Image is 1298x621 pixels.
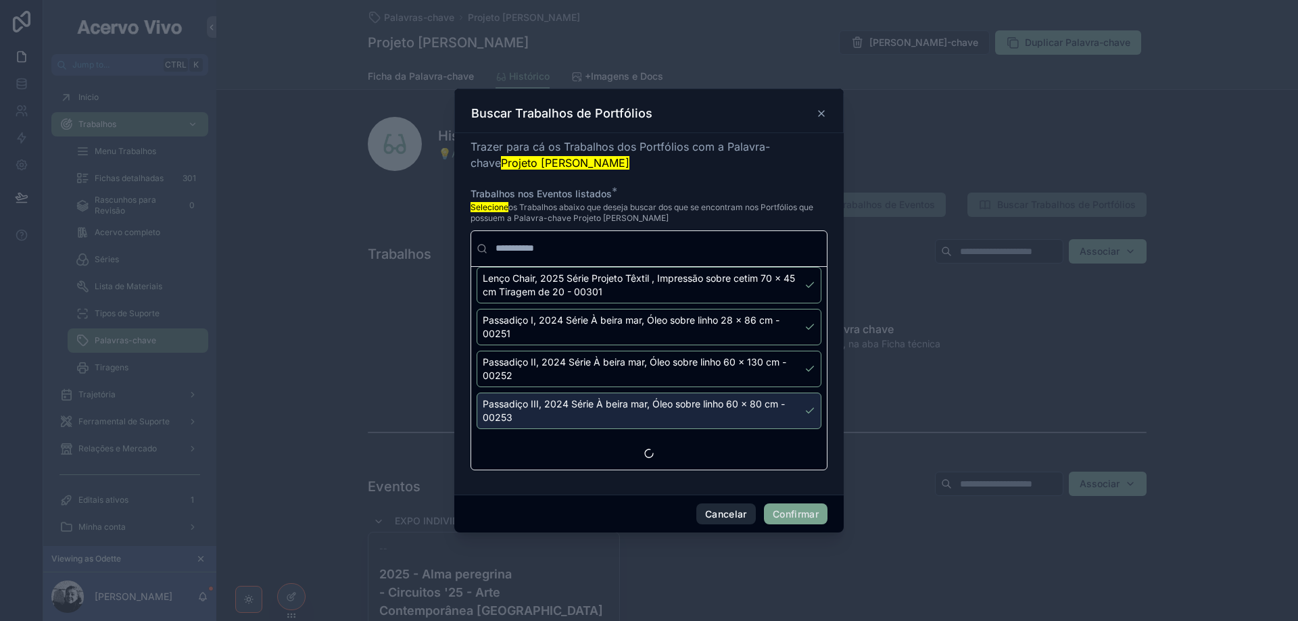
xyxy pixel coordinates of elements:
[483,355,799,382] span: Passadiço II, 2024 Série À beira mar, Óleo sobre linho 60 x 130 cm - 00252
[471,140,770,170] span: Trazer para cá os Trabalhos dos Portfólios com a Palavra-chave
[696,503,756,525] button: Cancelar
[764,503,827,525] button: Confirmar
[501,156,629,170] mark: Projeto [PERSON_NAME]
[483,314,799,341] span: Passadiço I, 2024 Série À beira mar, Óleo sobre linho 28 x 86 cm - 00251
[471,105,652,122] h3: Buscar Trabalhos de Portfólios
[471,202,508,212] mark: Selecione
[471,188,612,199] span: Trabalhos nos Eventos listados
[483,272,799,299] span: Lenço Chair, 2025 Série Projeto Têxtil , Impressão sobre cetim 70 x 45 cm Tiragem de 20 - 00301
[483,397,799,424] span: Passadiço III, 2024 Série À beira mar, Óleo sobre linho 60 x 80 cm - 00253
[471,202,827,224] span: os Trabalhos abaixo que deseja buscar dos que se encontram nos Portfólios que possuem a Palavra-c...
[471,267,827,470] div: Suggestions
